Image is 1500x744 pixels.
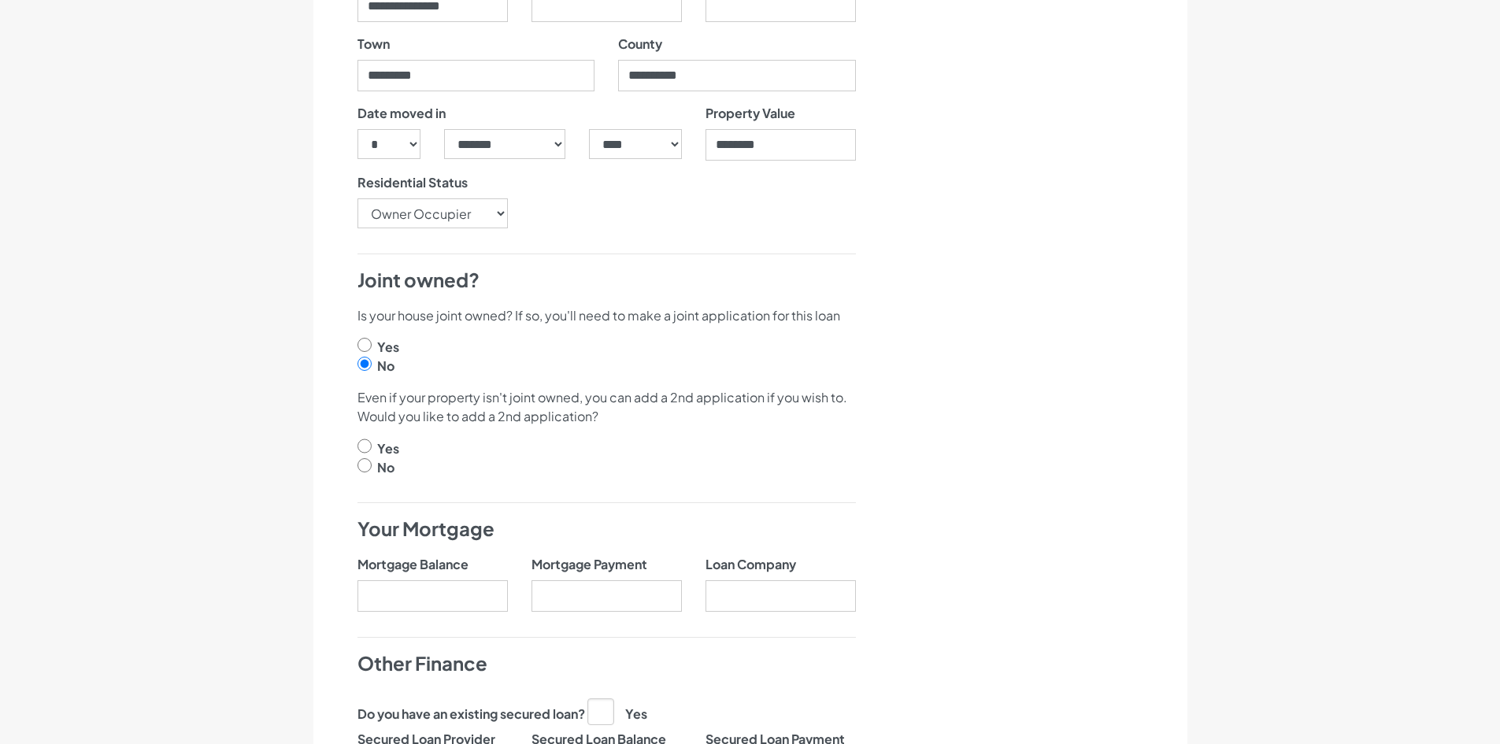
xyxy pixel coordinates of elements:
label: No [377,357,394,376]
p: Is your house joint owned? If so, you'll need to make a joint application for this loan [357,306,856,325]
label: Do you have an existing secured loan? [357,705,585,724]
label: Yes [587,698,647,724]
label: Mortgage Balance [357,555,469,574]
label: Property Value [706,104,795,123]
label: Date moved in [357,104,446,123]
label: Town [357,35,390,54]
label: Yes [377,439,399,458]
label: County [618,35,662,54]
h4: Joint owned? [357,267,856,294]
label: Residential Status [357,173,468,192]
label: No [377,458,394,477]
p: Even if your property isn't joint owned, you can add a 2nd application if you wish to. Would you ... [357,388,856,426]
label: Mortgage Payment [531,555,647,574]
h4: Your Mortgage [357,516,856,542]
label: Yes [377,338,399,357]
h4: Other Finance [357,650,856,677]
label: Loan Company [706,555,796,574]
